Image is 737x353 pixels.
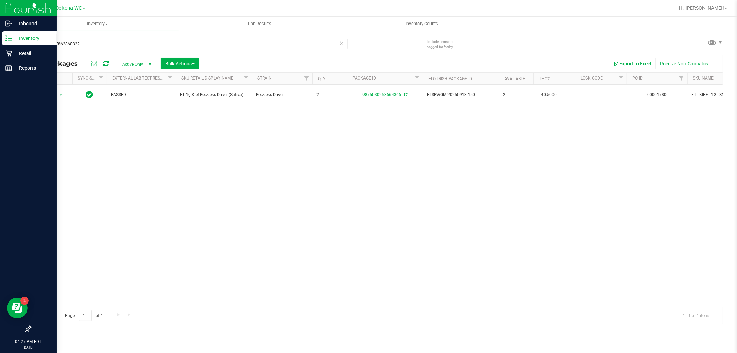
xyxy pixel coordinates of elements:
a: Filter [301,73,312,84]
a: Inventory Counts [341,17,503,31]
p: Inventory [12,34,54,43]
a: Lab Results [179,17,341,31]
span: Reckless Driver [256,92,308,98]
button: Receive Non-Cannabis [655,58,712,69]
a: Sync Status [78,76,104,81]
a: Filter [615,73,627,84]
inline-svg: Inbound [5,20,12,27]
button: Export to Excel [609,58,655,69]
span: Bulk Actions [165,61,195,66]
span: Sync from Compliance System [403,92,407,97]
span: Inventory [17,21,179,27]
button: Bulk Actions [161,58,199,69]
inline-svg: Reports [5,65,12,72]
a: Filter [412,73,423,84]
span: Page of 1 [59,310,109,321]
span: 1 - 1 of 1 items [677,310,716,321]
p: Inbound [12,19,54,28]
a: Filter [164,73,176,84]
span: Deltona WC [56,5,82,11]
iframe: Resource center [7,298,28,318]
a: Flourish Package ID [428,76,472,81]
inline-svg: Inventory [5,35,12,42]
iframe: Resource center unread badge [20,297,29,305]
a: SKU Name [693,76,714,81]
span: Inventory Counts [396,21,447,27]
span: Lab Results [239,21,281,27]
a: Filter [240,73,252,84]
a: Inventory [17,17,179,31]
span: Include items not tagged for facility [427,39,462,49]
p: [DATE] [3,345,54,350]
span: FLSRWGM-20250913-150 [427,92,495,98]
span: In Sync [86,90,93,100]
p: 04:27 PM EDT [3,338,54,345]
a: External Lab Test Result [112,76,167,81]
a: Filter [95,73,107,84]
input: Search Package ID, Item Name, SKU, Lot or Part Number... [30,39,348,49]
a: 00001780 [648,92,667,97]
a: PO ID [632,76,643,81]
span: 2 [316,92,343,98]
a: Qty [318,76,325,81]
inline-svg: Retail [5,50,12,57]
span: Clear [340,39,344,48]
a: Filter [676,73,687,84]
a: Package ID [352,76,376,81]
a: Available [504,76,525,81]
span: All Packages [36,60,85,67]
p: Reports [12,64,54,72]
span: FT 1g Kief Reckless Driver (Sativa) [180,92,248,98]
a: 9875030253664366 [362,92,401,97]
span: 40.5000 [538,90,560,100]
a: THC% [539,76,550,81]
input: 1 [79,310,92,321]
span: Hi, [PERSON_NAME]! [679,5,724,11]
span: PASSED [111,92,172,98]
a: Sku Retail Display Name [181,76,233,81]
p: Retail [12,49,54,57]
a: Lock Code [580,76,603,81]
span: select [57,90,65,100]
a: Strain [257,76,272,81]
span: 2 [503,92,529,98]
